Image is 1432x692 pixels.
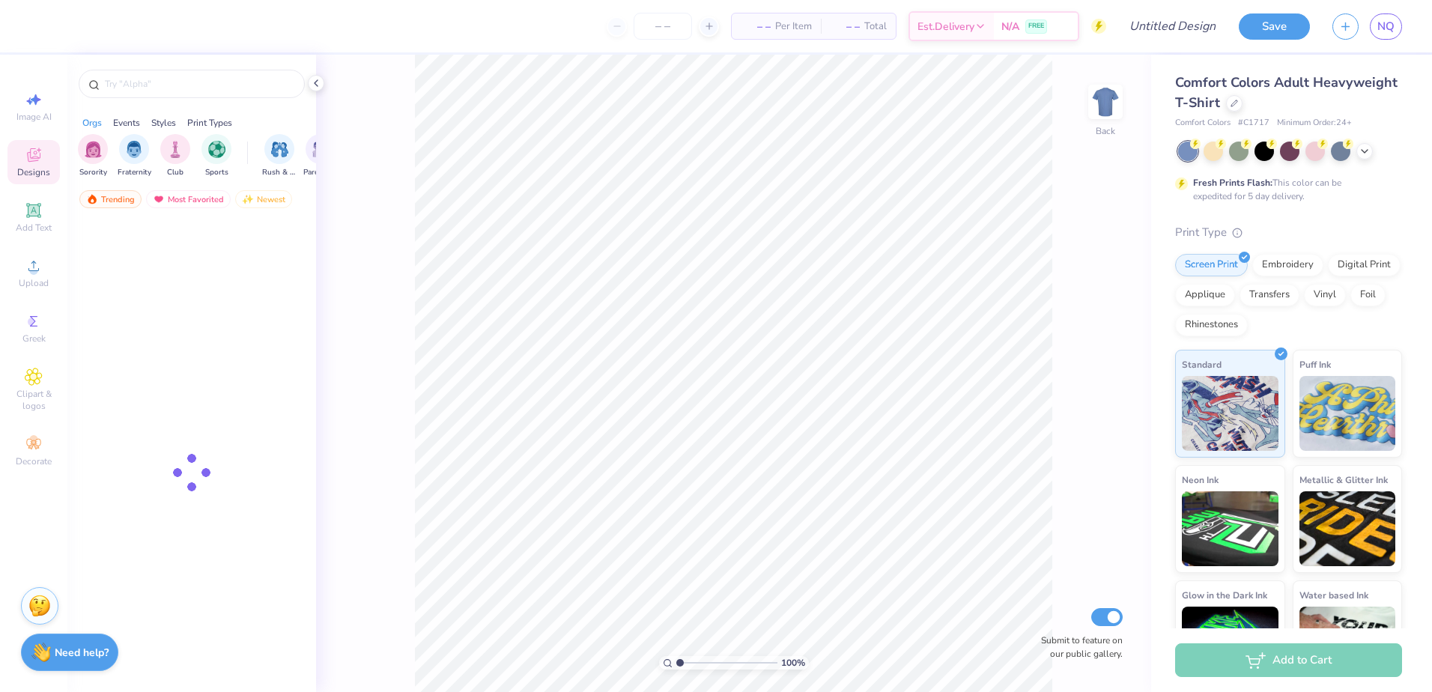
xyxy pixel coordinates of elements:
[118,134,151,178] button: filter button
[262,134,297,178] div: filter for Rush & Bid
[78,134,108,178] button: filter button
[126,141,142,158] img: Fraternity Image
[1182,587,1267,603] span: Glow in the Dark Ink
[1350,284,1386,306] div: Foil
[167,141,183,158] img: Club Image
[864,19,887,34] span: Total
[1175,254,1248,276] div: Screen Print
[160,134,190,178] button: filter button
[303,134,338,178] button: filter button
[16,455,52,467] span: Decorate
[146,190,231,208] div: Most Favorited
[1299,491,1396,566] img: Metallic & Glitter Ink
[85,141,102,158] img: Sorority Image
[19,277,49,289] span: Upload
[1299,587,1368,603] span: Water based Ink
[1033,634,1123,661] label: Submit to feature on our public gallery.
[1117,11,1228,41] input: Untitled Design
[1299,356,1331,372] span: Puff Ink
[312,141,330,158] img: Parent's Weekend Image
[79,190,142,208] div: Trending
[1299,376,1396,451] img: Puff Ink
[201,134,231,178] button: filter button
[16,222,52,234] span: Add Text
[205,167,228,178] span: Sports
[1182,607,1278,682] img: Glow in the Dark Ink
[1175,117,1231,130] span: Comfort Colors
[1096,124,1115,138] div: Back
[160,134,190,178] div: filter for Club
[86,194,98,204] img: trending.gif
[1182,356,1222,372] span: Standard
[1182,491,1278,566] img: Neon Ink
[1175,224,1402,241] div: Print Type
[1252,254,1323,276] div: Embroidery
[118,134,151,178] div: filter for Fraternity
[187,116,232,130] div: Print Types
[151,116,176,130] div: Styles
[1182,472,1219,488] span: Neon Ink
[303,134,338,178] div: filter for Parent's Weekend
[1175,73,1398,112] span: Comfort Colors Adult Heavyweight T-Shirt
[1299,607,1396,682] img: Water based Ink
[103,76,295,91] input: Try "Alpha"
[262,134,297,178] button: filter button
[113,116,140,130] div: Events
[1377,18,1395,35] span: NQ
[208,141,225,158] img: Sports Image
[17,166,50,178] span: Designs
[1090,87,1120,117] img: Back
[1277,117,1352,130] span: Minimum Order: 24 +
[775,19,812,34] span: Per Item
[201,134,231,178] div: filter for Sports
[1238,117,1269,130] span: # C1717
[78,134,108,178] div: filter for Sorority
[153,194,165,204] img: most_fav.gif
[1001,19,1019,34] span: N/A
[79,167,107,178] span: Sorority
[1304,284,1346,306] div: Vinyl
[1193,176,1377,203] div: This color can be expedited for 5 day delivery.
[1240,284,1299,306] div: Transfers
[917,19,974,34] span: Est. Delivery
[235,190,292,208] div: Newest
[7,388,60,412] span: Clipart & logos
[118,167,151,178] span: Fraternity
[1328,254,1401,276] div: Digital Print
[1370,13,1402,40] a: NQ
[1175,314,1248,336] div: Rhinestones
[1028,21,1044,31] span: FREE
[1193,177,1272,189] strong: Fresh Prints Flash:
[271,141,288,158] img: Rush & Bid Image
[262,167,297,178] span: Rush & Bid
[22,333,46,345] span: Greek
[1175,284,1235,306] div: Applique
[781,656,805,670] span: 100 %
[55,646,109,660] strong: Need help?
[167,167,183,178] span: Club
[242,194,254,204] img: Newest.gif
[830,19,860,34] span: – –
[741,19,771,34] span: – –
[1239,13,1310,40] button: Save
[16,111,52,123] span: Image AI
[1299,472,1388,488] span: Metallic & Glitter Ink
[1182,376,1278,451] img: Standard
[82,116,102,130] div: Orgs
[303,167,338,178] span: Parent's Weekend
[634,13,692,40] input: – –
